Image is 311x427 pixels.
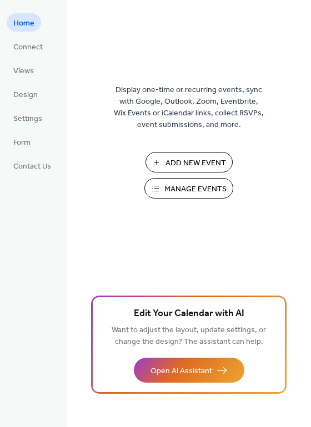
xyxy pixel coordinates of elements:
a: Form [7,133,37,151]
a: Settings [7,109,49,127]
span: Settings [13,113,42,125]
span: Design [13,89,38,101]
button: Add New Event [146,152,233,172]
span: Views [13,65,34,77]
span: Manage Events [164,184,227,195]
span: Contact Us [13,161,51,172]
span: Want to adjust the layout, update settings, or change the design? The assistant can help. [112,323,266,349]
a: Contact Us [7,156,58,175]
span: Edit Your Calendar with AI [134,306,244,322]
span: Form [13,137,31,149]
span: Open AI Assistant [151,365,212,377]
a: Views [7,61,41,79]
span: Home [13,18,34,29]
span: Connect [13,42,43,53]
span: Display one-time or recurring events, sync with Google, Outlook, Zoom, Eventbrite, Wix Events or ... [114,84,264,131]
a: Home [7,13,41,32]
span: Add New Event [165,157,226,169]
button: Open AI Assistant [134,358,244,383]
a: Connect [7,37,49,55]
button: Manage Events [144,178,233,199]
a: Design [7,85,44,103]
